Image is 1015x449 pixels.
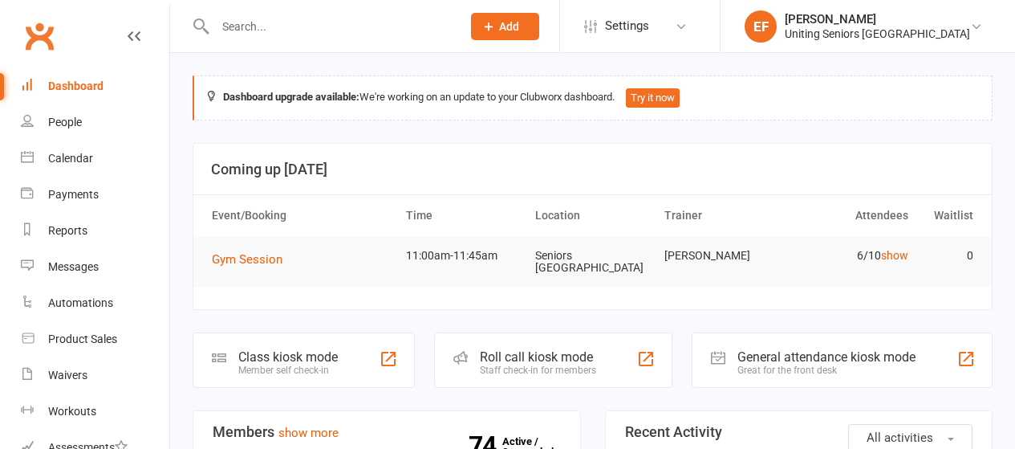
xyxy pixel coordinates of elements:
[737,365,916,376] div: Great for the front desk
[471,13,539,40] button: Add
[785,12,970,27] div: [PERSON_NAME]
[499,20,519,33] span: Add
[212,252,282,267] span: Gym Session
[21,213,169,249] a: Reports
[19,16,59,56] a: Clubworx
[213,424,561,440] h3: Members
[48,369,87,382] div: Waivers
[786,195,916,236] th: Attendees
[48,224,87,237] div: Reports
[205,195,399,236] th: Event/Booking
[48,296,113,309] div: Automations
[657,237,786,275] td: [PERSON_NAME]
[916,237,980,275] td: 0
[48,405,96,418] div: Workouts
[605,8,649,44] span: Settings
[212,250,294,269] button: Gym Session
[48,333,117,345] div: Product Sales
[528,195,657,236] th: Location
[657,195,786,236] th: Trainer
[480,349,596,365] div: Roll call kiosk mode
[21,285,169,321] a: Automations
[745,10,777,43] div: EF
[278,426,339,440] a: show more
[21,68,169,104] a: Dashboard
[480,365,596,376] div: Staff check-in for members
[210,15,450,38] input: Search...
[737,349,916,365] div: General attendance kiosk mode
[223,91,359,103] strong: Dashboard upgrade available:
[48,80,104,92] div: Dashboard
[48,260,99,273] div: Messages
[786,237,916,275] td: 6/10
[193,76,993,120] div: We're working on an update to your Clubworx dashboard.
[626,88,680,108] button: Try it now
[238,349,338,365] div: Class kiosk mode
[881,249,908,262] a: show
[21,249,169,285] a: Messages
[238,365,338,376] div: Member self check-in
[785,27,970,41] div: Uniting Seniors [GEOGRAPHIC_DATA]
[48,188,99,201] div: Payments
[21,104,169,141] a: People
[21,357,169,394] a: Waivers
[48,116,82,129] div: People
[48,152,93,165] div: Calendar
[21,141,169,177] a: Calendar
[21,394,169,430] a: Workouts
[21,321,169,357] a: Product Sales
[867,431,933,445] span: All activities
[528,237,657,288] td: Seniors [GEOGRAPHIC_DATA]
[399,237,528,275] td: 11:00am-11:45am
[916,195,980,236] th: Waitlist
[21,177,169,213] a: Payments
[211,161,974,178] h3: Coming up [DATE]
[399,195,528,236] th: Time
[625,424,973,440] h3: Recent Activity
